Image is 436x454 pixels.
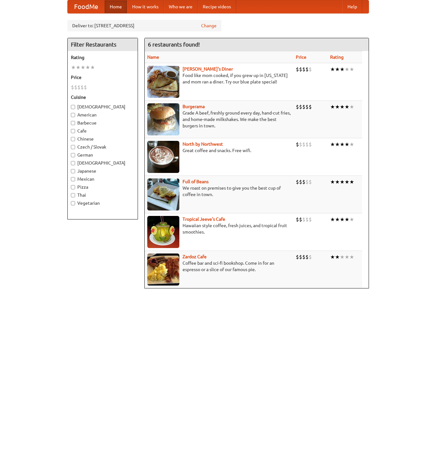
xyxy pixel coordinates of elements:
[296,55,306,60] a: Price
[340,66,345,73] li: ★
[305,66,309,73] li: $
[302,216,305,223] li: $
[147,147,291,154] p: Great coffee and snacks. Free wifi.
[296,253,299,261] li: $
[309,178,312,185] li: $
[299,253,302,261] li: $
[71,104,134,110] label: [DEMOGRAPHIC_DATA]
[71,113,75,117] input: American
[309,66,312,73] li: $
[183,141,223,147] a: North by Northwest
[71,152,134,158] label: German
[147,66,179,98] img: sallys.jpg
[296,178,299,185] li: $
[330,216,335,223] li: ★
[345,178,349,185] li: ★
[296,141,299,148] li: $
[68,38,138,51] h4: Filter Restaurants
[309,216,312,223] li: $
[299,216,302,223] li: $
[340,178,345,185] li: ★
[81,64,85,71] li: ★
[71,94,134,100] h5: Cuisine
[183,254,207,259] a: Zardoz Cafe
[349,253,354,261] li: ★
[71,169,75,173] input: Japanese
[305,216,309,223] li: $
[201,22,217,29] a: Change
[147,178,179,210] img: beans.jpg
[305,103,309,110] li: $
[345,216,349,223] li: ★
[302,103,305,110] li: $
[335,178,340,185] li: ★
[71,136,134,142] label: Chinese
[340,253,345,261] li: ★
[349,103,354,110] li: ★
[330,253,335,261] li: ★
[71,176,134,182] label: Mexican
[340,141,345,148] li: ★
[71,201,75,205] input: Vegetarian
[71,129,75,133] input: Cafe
[71,137,75,141] input: Chinese
[71,105,75,109] input: [DEMOGRAPHIC_DATA]
[71,144,134,150] label: Czech / Slovak
[147,72,291,85] p: Food like mom cooked, if you grew up in [US_STATE] and mom ran a diner. Try our blue plate special!
[296,216,299,223] li: $
[349,178,354,185] li: ★
[349,66,354,73] li: ★
[71,120,134,126] label: Barbecue
[183,66,233,72] a: [PERSON_NAME]'s Diner
[342,0,362,13] a: Help
[330,55,344,60] a: Rating
[90,64,95,71] li: ★
[183,217,225,222] a: Tropical Jeeve's Cafe
[71,74,134,81] h5: Price
[67,20,221,31] div: Deliver to: [STREET_ADDRESS]
[71,177,75,181] input: Mexican
[309,141,312,148] li: $
[164,0,198,13] a: Who we are
[147,110,291,129] p: Grade A beef, freshly ground every day, hand-cut fries, and home-made milkshakes. We make the bes...
[147,253,179,286] img: zardoz.jpg
[71,84,74,91] li: $
[71,112,134,118] label: American
[147,55,159,60] a: Name
[76,64,81,71] li: ★
[148,41,200,47] ng-pluralize: 6 restaurants found!
[71,160,134,166] label: [DEMOGRAPHIC_DATA]
[335,66,340,73] li: ★
[147,260,291,273] p: Coffee bar and sci-fi bookshop. Come in for an espresso or a slice of our famous pie.
[305,253,309,261] li: $
[335,141,340,148] li: ★
[198,0,236,13] a: Recipe videos
[71,184,134,190] label: Pizza
[309,253,312,261] li: $
[296,103,299,110] li: $
[345,253,349,261] li: ★
[74,84,77,91] li: $
[183,179,209,184] a: Full of Beans
[349,141,354,148] li: ★
[349,216,354,223] li: ★
[81,84,84,91] li: $
[84,84,87,91] li: $
[147,103,179,135] img: burgerama.jpg
[330,66,335,73] li: ★
[105,0,127,13] a: Home
[85,64,90,71] li: ★
[299,103,302,110] li: $
[330,103,335,110] li: ★
[330,178,335,185] li: ★
[71,161,75,165] input: [DEMOGRAPHIC_DATA]
[147,141,179,173] img: north.jpg
[147,185,291,198] p: We roast on premises to give you the best cup of coffee in town.
[299,141,302,148] li: $
[340,216,345,223] li: ★
[330,141,335,148] li: ★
